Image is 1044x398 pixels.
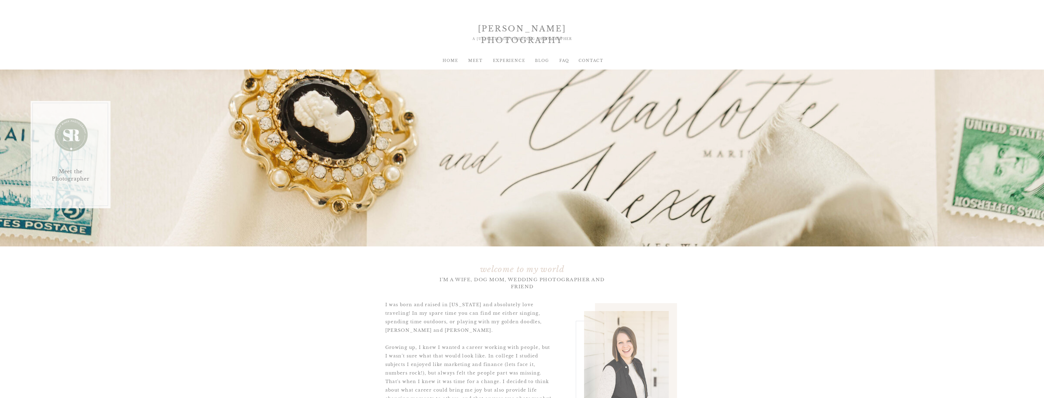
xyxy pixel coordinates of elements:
div: A [US_STATE] CITY WEDDING PHOTOGRAPHER [448,37,596,47]
a: Contact [579,58,603,63]
a: FAQ [552,58,577,63]
a: BLOG [530,58,554,63]
a: HOME [438,58,463,63]
a: MEET [463,58,488,63]
div: [PERSON_NAME] PHOTOGRAPHY [442,23,602,34]
h2: welcome to my world [465,264,580,273]
a: EXPERIENCE [493,58,518,63]
h2: I'm a WIFE, DOG MOM, WEDDING PHOTOGRAPHER AND FRIEND [434,276,611,289]
h1: Meet the Photographer [38,168,103,193]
